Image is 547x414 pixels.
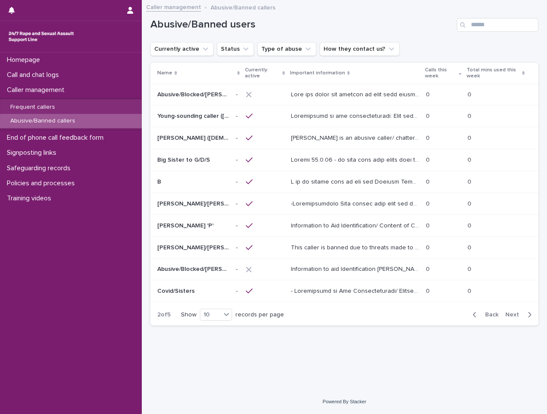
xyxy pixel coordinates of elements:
p: -Identification This caller also uses the names Betty, Mildred, Margaret, Jacqueline and others. ... [291,199,421,208]
p: Abusive/Blocked/Steven/Stephen [157,264,231,273]
tr: [PERSON_NAME]/[PERSON_NAME]/[PERSON_NAME]/[PERSON_NAME][PERSON_NAME]/[PERSON_NAME]/[PERSON_NAME]/... [150,193,538,215]
p: Caller management [3,86,71,94]
p: Young-sounding caller (Graham/David/Simon/John/Toby) [157,111,231,120]
p: 0 [426,111,431,120]
p: Important information [290,68,345,78]
tr: [PERSON_NAME]/[PERSON_NAME]/[PERSON_NAME]/[PERSON_NAME]/[PERSON_NAME]/[PERSON_NAME]/[PERSON_NAME]... [150,237,538,259]
p: Calls this week [425,65,456,81]
tr: Covid/SistersCovid/Sisters -- - Loremipsumd si Ame Consecteturadi/ Elitsed do Eiusm Temp incidi u... [150,280,538,302]
img: rhQMoQhaT3yELyF149Cw [7,28,76,45]
p: Training videos [3,194,58,202]
p: Kate was using the service on most days since the end of July 2023 until September 2023 when we l... [291,89,421,98]
p: Safeguarding records [3,164,77,172]
p: Signposting links [3,149,63,157]
p: - [236,89,239,98]
p: Abusive/Blocked/[PERSON_NAME] [157,89,231,98]
tr: [PERSON_NAME] ([DEMOGRAPHIC_DATA] caller)[PERSON_NAME] ([DEMOGRAPHIC_DATA] caller) -- [PERSON_NAM... [150,127,538,149]
p: Show [181,311,196,319]
a: Powered By Stacker [323,399,366,404]
p: 0 [426,221,431,230]
tr: BB -- L ip do sitame cons ad eli sed Doeiusm Temp inc ut labore etdo magnaali enimadm (ven quisno... [150,171,538,193]
p: - [236,242,239,251]
p: 0 [468,286,473,295]
p: Darren/Daniel/Keith/Gareth/Colin/Abigail/John [157,242,231,251]
p: 0 [468,264,473,273]
p: Abusive/Banned callers [211,2,275,12]
p: - [236,177,239,186]
p: Frequent callers [3,104,62,111]
p: 0 [468,221,473,230]
p: 0 [426,155,431,164]
p: - [236,199,239,208]
p: Betty/Mildred/Margaret/Jacqueline [157,199,231,208]
p: - [236,155,239,164]
a: Caller management [146,2,201,12]
p: 0 [468,133,473,142]
p: [PERSON_NAME] 'P' [157,221,215,230]
p: 0 [468,89,473,98]
p: 0 [468,155,473,164]
div: 10 [200,310,221,319]
tr: [PERSON_NAME] 'P'[PERSON_NAME] 'P' -- Information to Aid Identification/ Content of Calls: Welsh ... [150,215,538,237]
p: 0 [426,264,431,273]
p: - [236,264,239,273]
p: records per page [235,311,284,319]
p: Total mins used this week [467,65,520,81]
p: - [236,221,239,230]
p: 0 [426,242,431,251]
p: Information to aid identification: This caller has given several names to operators. To date, the... [291,111,421,120]
p: B is no longer able to use the Support Line due to having been sexually abusive (has masturbated)... [291,177,421,186]
tr: Young-sounding caller ([PERSON_NAME]/[PERSON_NAME]/[PERSON_NAME]/[PERSON_NAME]/[PERSON_NAME])Youn... [150,105,538,127]
p: - [236,133,239,142]
button: Type of abuse [257,42,316,56]
span: Back [480,312,498,318]
p: Currently active [245,65,280,81]
p: 0 [468,177,473,186]
p: Alex is an abusive caller/ chatter. Alex's number is now blocked from the helpline however he may... [291,133,421,142]
p: Policies and processes [3,179,82,187]
p: Big Sister to G/D/S [157,155,212,164]
p: Homepage [3,56,47,64]
p: Call and chat logs [3,71,66,79]
p: 0 [426,133,431,142]
p: 0 [426,199,431,208]
p: B [157,177,163,186]
p: [PERSON_NAME] ([DEMOGRAPHIC_DATA] caller) [157,133,231,142]
tr: Big Sister to G/D/SBig Sister to G/D/S -- Loremi 55.0.06 - do sita cons adip elits doei temp inci... [150,149,538,171]
button: Next [502,311,538,319]
h1: Abusive/Banned users [150,18,453,31]
p: Information to aid Identification Stephen is a man who often presents as actively suicidal. For e... [291,264,421,273]
button: Status [217,42,254,56]
p: Update 13.5.24 - we have been made aware that this caller may have died. If you think that you ha... [291,155,421,164]
p: Name [157,68,172,78]
p: Abusive/Banned callers [3,117,82,125]
input: Search [457,18,538,32]
p: Information to Aid Identification/ Content of Calls: Welsh accent. Discusses CSA by his mother fr... [291,221,421,230]
p: 0 [468,242,473,251]
p: 0 [426,177,431,186]
p: - [236,286,239,295]
button: Back [466,311,502,319]
p: 0 [468,111,473,120]
button: How they contact us? [320,42,400,56]
p: End of phone call feedback form [3,134,110,142]
span: Next [505,312,524,318]
p: 0 [426,89,431,98]
p: - [236,111,239,120]
p: This caller is banned due to threats made to our team. -Identification/ Content of calls This cal... [291,242,421,251]
tr: Abusive/Blocked/[PERSON_NAME]Abusive/Blocked/[PERSON_NAME] -- Lore ips dolor sit ametcon ad elit ... [150,84,538,105]
p: 2 of 5 [150,304,177,325]
p: 0 [468,199,473,208]
tr: Abusive/Blocked/[PERSON_NAME]/[PERSON_NAME]Abusive/Blocked/[PERSON_NAME]/[PERSON_NAME] -- Informa... [150,259,538,280]
p: Covid/Sisters [157,286,196,295]
p: 0 [426,286,431,295]
button: Currently active [150,42,214,56]
p: - Information to Aid Identification/ Content of Calls This person contacts us on both the phone a... [291,286,421,295]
